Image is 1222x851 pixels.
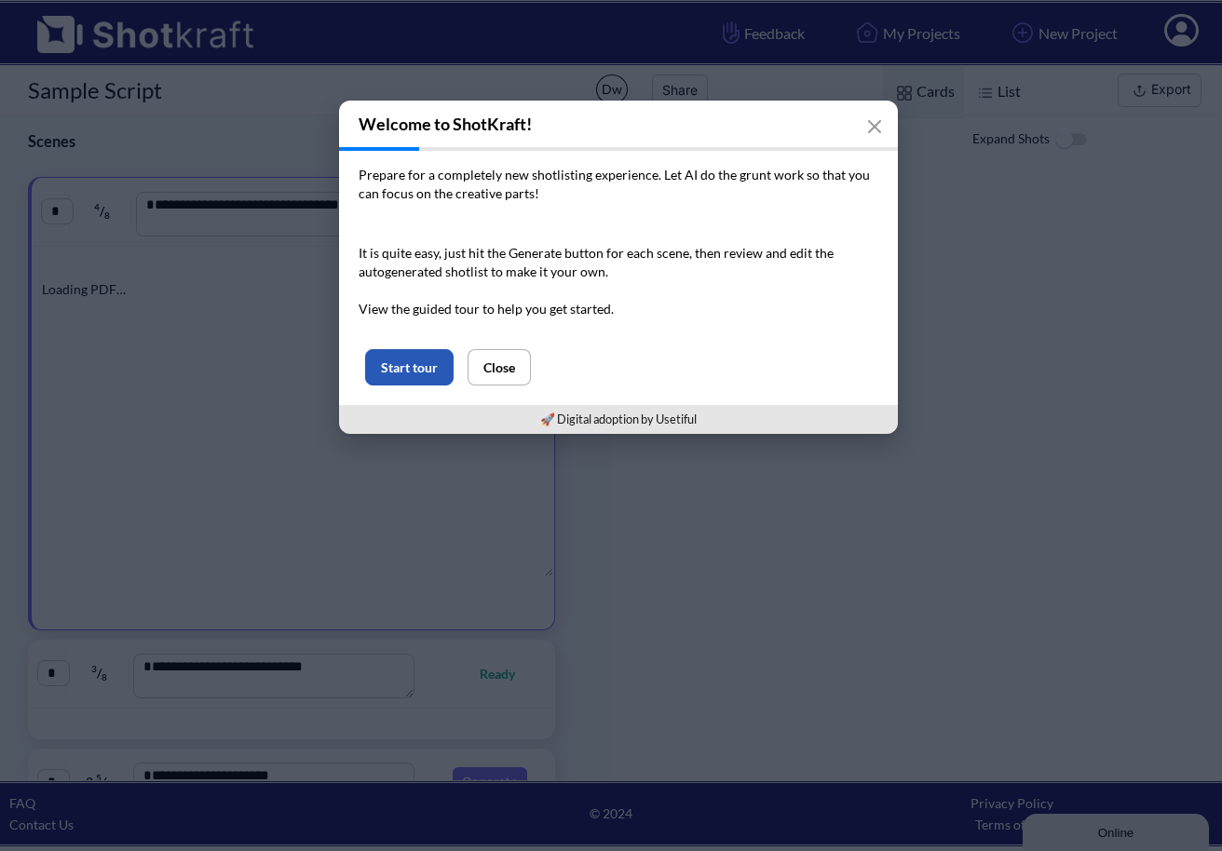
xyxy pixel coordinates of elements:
[359,167,661,182] span: Prepare for a completely new shotlisting experience.
[14,16,172,30] div: Online
[468,349,531,385] button: Close
[339,101,898,147] h3: Welcome to ShotKraft!
[540,412,697,426] a: 🚀 Digital adoption by Usetiful
[365,349,454,385] button: Start tour
[359,244,878,318] p: It is quite easy, just hit the Generate button for each scene, then review and edit the autogener...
